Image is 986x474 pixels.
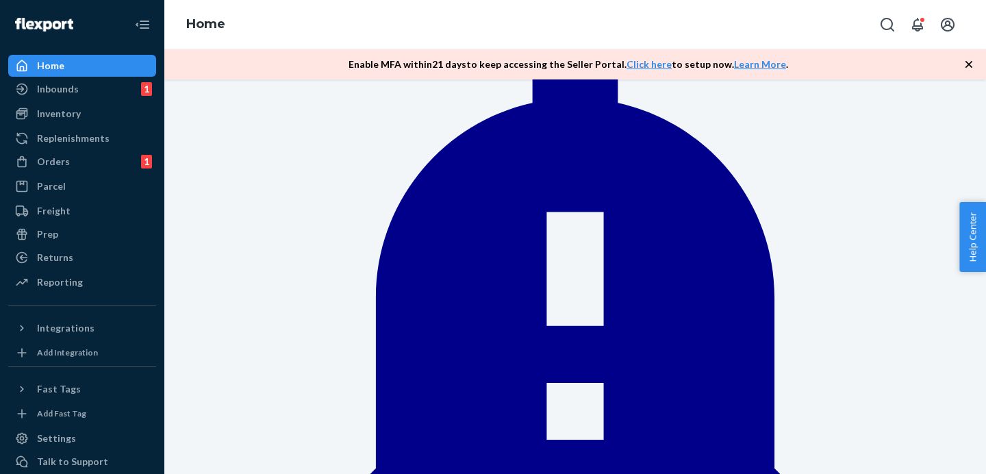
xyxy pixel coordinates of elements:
[175,5,236,45] ol: breadcrumbs
[37,132,110,145] div: Replenishments
[37,382,81,396] div: Fast Tags
[8,345,156,361] a: Add Integration
[141,155,152,169] div: 1
[8,103,156,125] a: Inventory
[8,271,156,293] a: Reporting
[129,11,156,38] button: Close Navigation
[959,202,986,272] button: Help Center
[8,378,156,400] button: Fast Tags
[349,58,788,71] p: Enable MFA within 21 days to keep accessing the Seller Portal. to setup now. .
[627,58,672,70] a: Click here
[37,432,76,445] div: Settings
[8,78,156,100] a: Inbounds1
[29,10,78,22] span: Support
[904,11,931,38] button: Open notifications
[37,347,98,358] div: Add Integration
[8,427,156,449] a: Settings
[37,82,79,96] div: Inbounds
[8,406,156,422] a: Add Fast Tag
[8,317,156,339] button: Integrations
[8,451,156,473] button: Talk to Support
[37,155,70,169] div: Orders
[934,11,961,38] button: Open account menu
[37,227,58,241] div: Prep
[37,275,83,289] div: Reporting
[734,58,786,70] a: Learn More
[37,179,66,193] div: Parcel
[37,59,64,73] div: Home
[37,204,71,218] div: Freight
[141,82,152,96] div: 1
[186,16,225,32] a: Home
[8,247,156,269] a: Returns
[15,18,73,32] img: Flexport logo
[37,107,81,121] div: Inventory
[37,455,108,469] div: Talk to Support
[8,223,156,245] a: Prep
[37,251,73,264] div: Returns
[37,408,86,419] div: Add Fast Tag
[874,11,901,38] button: Open Search Box
[8,200,156,222] a: Freight
[8,127,156,149] a: Replenishments
[8,55,156,77] a: Home
[8,151,156,173] a: Orders1
[37,321,94,335] div: Integrations
[8,175,156,197] a: Parcel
